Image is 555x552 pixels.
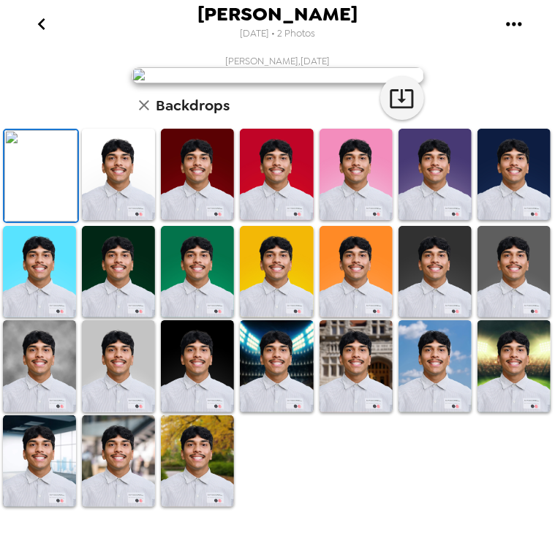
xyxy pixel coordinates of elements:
[197,4,358,24] span: [PERSON_NAME]
[4,130,78,222] img: Original
[132,67,424,83] img: user
[156,94,230,117] h6: Backdrops
[225,55,330,67] span: [PERSON_NAME] , [DATE]
[240,24,315,44] span: [DATE] • 2 Photos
